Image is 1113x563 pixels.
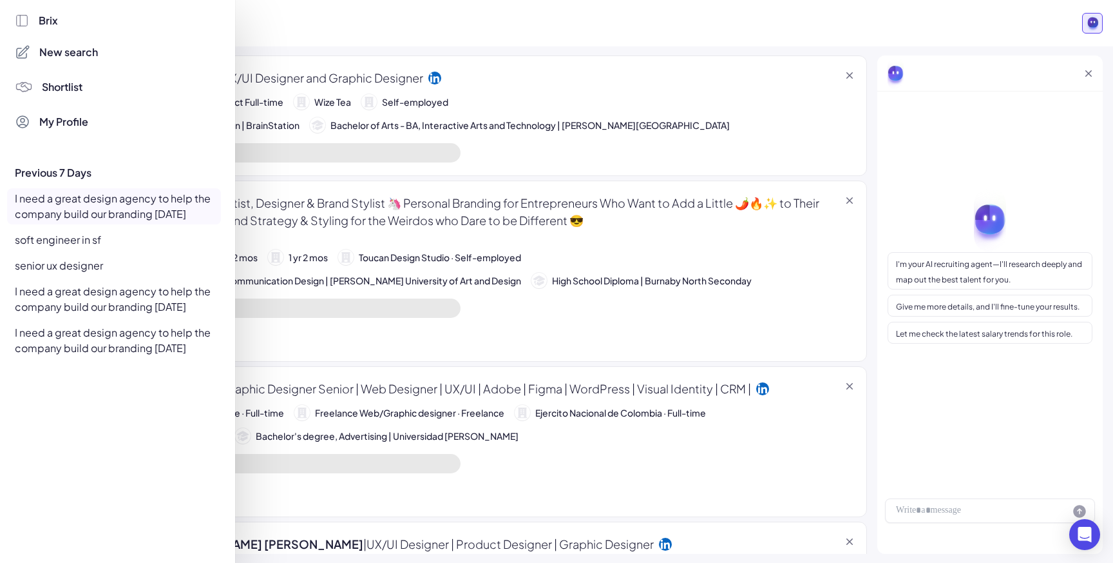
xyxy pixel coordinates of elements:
div: I need a great design agency to help the company build our branding [DATE] [7,322,221,359]
span: Shortlist [42,79,82,95]
span: My Profile [39,114,88,130]
div: I need a great design agency to help the company build our branding [DATE] [7,188,221,224]
div: Previous 7 Days [15,165,221,181]
div: soft engineer in sf [7,230,221,250]
img: 4blF7nbYMBMHBwcHBwcHBwcHBwcHBwcHB4es+Bd0DLy0SdzEZwAAAABJRU5ErkJggg== [15,78,33,96]
div: Open Intercom Messenger [1069,519,1100,550]
span: New search [39,44,98,60]
div: I need a great design agency to help the company build our branding [DATE] [7,281,221,317]
div: senior ux designer [7,255,221,276]
span: Brix [39,13,58,28]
